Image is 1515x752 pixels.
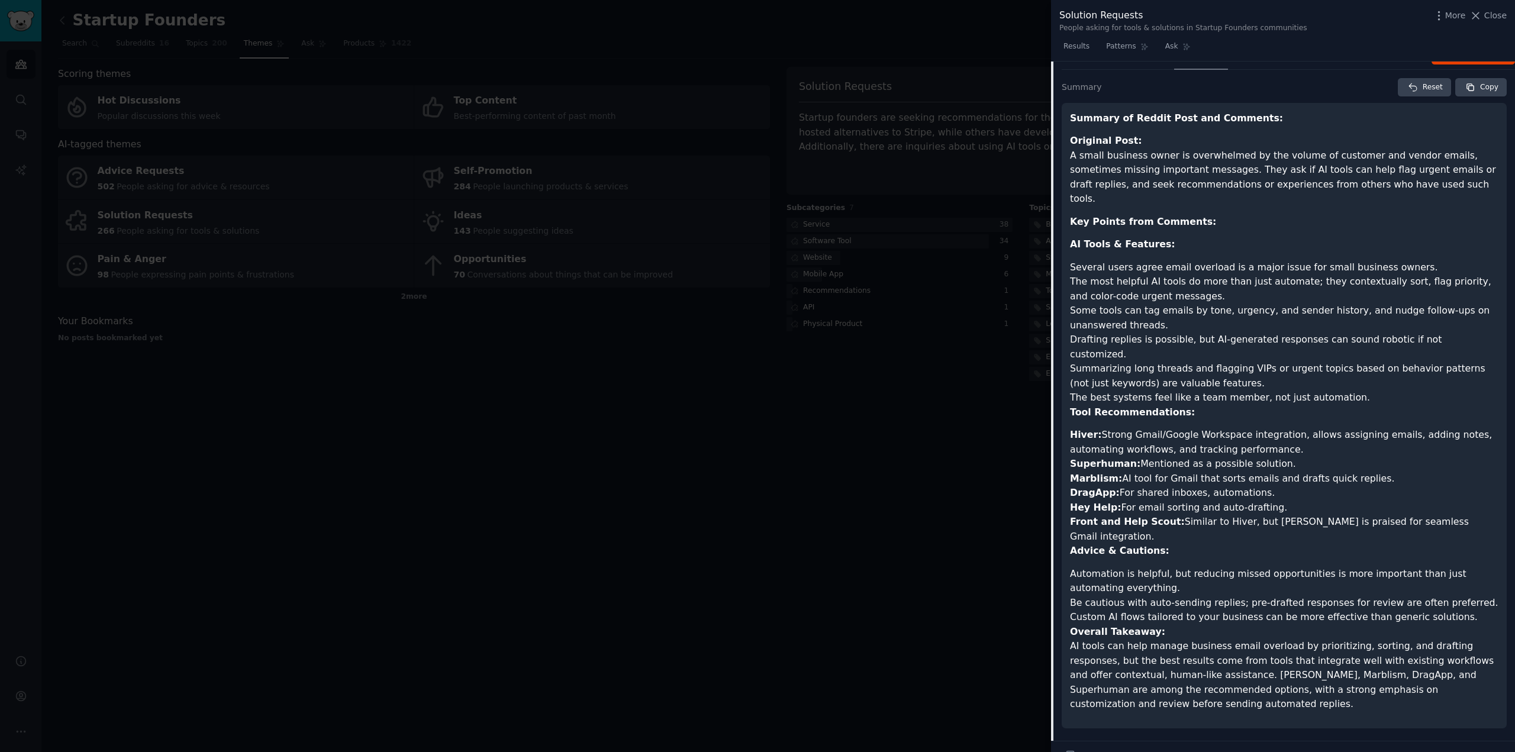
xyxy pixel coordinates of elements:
a: Patterns [1102,37,1152,62]
strong: Advice & Cautions: [1070,545,1169,556]
span: Results [1063,41,1089,52]
li: The best systems feel like a team member, not just automation. [1070,390,1498,405]
li: Custom AI flows tailored to your business can be more effective than generic solutions. [1070,610,1498,625]
button: Close [1469,9,1507,22]
button: Copy [1455,78,1507,97]
button: More [1433,9,1466,22]
li: Similar to Hiver, but [PERSON_NAME] is praised for seamless Gmail integration. [1070,515,1498,544]
p: A small business owner is overwhelmed by the volume of customer and vendor emails, sometimes miss... [1070,134,1498,206]
li: Strong Gmail/Google Workspace integration, allows assigning emails, adding notes, automating work... [1070,428,1498,457]
p: AI tools can help manage business email overload by prioritizing, sorting, and drafting responses... [1070,625,1498,712]
strong: Superhuman: [1070,458,1140,469]
a: Results [1059,37,1094,62]
strong: Marblism: [1070,473,1122,484]
li: Mentioned as a possible solution. [1070,457,1498,472]
button: Reset [1398,78,1451,97]
strong: Tool Recommendations: [1070,406,1195,418]
span: Copy [1480,82,1498,93]
li: Be cautious with auto-sending replies; pre-drafted responses for review are often preferred. [1070,596,1498,611]
a: Ask [1161,37,1195,62]
span: Ask [1165,41,1178,52]
li: Some tools can tag emails by tone, urgency, and sender history, and nudge follow-ups on unanswere... [1070,304,1498,333]
span: Close [1484,9,1507,22]
strong: Key Points from Comments: [1070,216,1216,227]
span: More [1445,9,1466,22]
strong: Hey Help: [1070,502,1121,513]
li: Several users agree email overload is a major issue for small business owners. [1070,260,1498,275]
li: Automation is helpful, but reducing missed opportunities is more important than just automating e... [1070,567,1498,596]
span: Summary [1062,81,1102,93]
li: AI tool for Gmail that sorts emails and drafts quick replies. [1070,472,1498,486]
li: Drafting replies is possible, but AI-generated responses can sound robotic if not customized. [1070,333,1498,362]
strong: Front and Help Scout: [1070,516,1185,527]
li: For shared inboxes, automations. [1070,486,1498,501]
strong: Original Post: [1070,135,1142,146]
li: Summarizing long threads and flagging VIPs or urgent topics based on behavior patterns (not just ... [1070,362,1498,390]
li: For email sorting and auto-drafting. [1070,501,1498,515]
strong: Overall Takeaway: [1070,626,1165,637]
strong: Summary of Reddit Post and Comments: [1070,112,1283,124]
span: Patterns [1106,41,1136,52]
span: Reset [1423,82,1443,93]
strong: DragApp: [1070,487,1120,498]
strong: AI Tools & Features: [1070,238,1175,250]
div: Solution Requests [1059,8,1307,23]
li: The most helpful AI tools do more than just automate; they contextually sort, flag priority, and ... [1070,275,1498,304]
strong: Hiver: [1070,429,1102,440]
div: People asking for tools & solutions in Startup Founders communities [1059,23,1307,34]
